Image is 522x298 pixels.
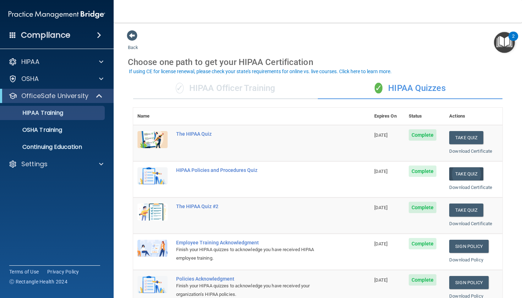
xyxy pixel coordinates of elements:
[370,108,404,125] th: Expires On
[9,278,67,285] span: Ⓒ Rectangle Health 2024
[21,92,88,100] p: OfficeSafe University
[9,7,105,22] img: PMB logo
[176,204,335,209] div: The HIPAA Quiz #2
[21,30,70,40] h4: Compliance
[176,276,335,282] div: Policies Acknowledgment
[47,268,79,275] a: Privacy Policy
[176,167,335,173] div: HIPAA Policies and Procedures Quiz
[445,108,502,125] th: Actions
[129,69,392,74] div: If using CE for license renewal, please check your state's requirements for online vs. live cours...
[5,143,102,151] p: Continuing Education
[9,92,103,100] a: OfficeSafe University
[5,109,63,117] p: HIPAA Training
[374,205,388,210] span: [DATE]
[449,276,489,289] a: Sign Policy
[374,169,388,174] span: [DATE]
[449,257,483,262] a: Download Policy
[9,58,103,66] a: HIPAA
[133,78,318,99] div: HIPAA Officer Training
[133,108,172,125] th: Name
[449,131,483,144] button: Take Quiz
[404,108,445,125] th: Status
[9,75,103,83] a: OSHA
[318,78,502,99] div: HIPAA Quizzes
[409,238,437,249] span: Complete
[409,166,437,177] span: Complete
[21,75,39,83] p: OSHA
[374,277,388,283] span: [DATE]
[449,204,483,217] button: Take Quiz
[449,240,489,253] a: Sign Policy
[449,167,483,180] button: Take Quiz
[449,185,492,190] a: Download Certificate
[449,148,492,154] a: Download Certificate
[176,131,335,137] div: The HIPAA Quiz
[176,240,335,245] div: Employee Training Acknowledgment
[21,58,39,66] p: HIPAA
[409,202,437,213] span: Complete
[512,36,515,45] div: 2
[21,160,48,168] p: Settings
[409,129,437,141] span: Complete
[176,245,335,262] div: Finish your HIPAA quizzes to acknowledge you have received HIPAA employee training.
[449,221,492,226] a: Download Certificate
[409,274,437,286] span: Complete
[494,32,515,53] button: Open Resource Center, 2 new notifications
[9,160,103,168] a: Settings
[176,83,184,93] span: ✓
[128,36,138,50] a: Back
[9,268,39,275] a: Terms of Use
[375,83,382,93] span: ✓
[128,68,393,75] button: If using CE for license renewal, please check your state's requirements for online vs. live cours...
[374,132,388,138] span: [DATE]
[128,52,508,72] div: Choose one path to get your HIPAA Certification
[5,126,62,134] p: OSHA Training
[374,241,388,246] span: [DATE]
